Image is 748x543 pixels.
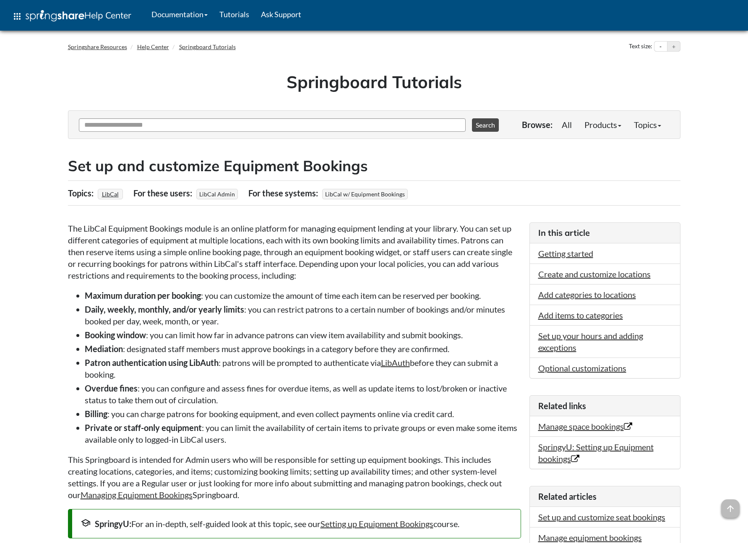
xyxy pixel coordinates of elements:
[26,10,84,21] img: Springshare
[85,383,138,393] strong: Overdue fines
[721,499,740,518] span: arrow_upward
[85,330,146,340] strong: Booking window
[101,188,120,200] a: LibCal
[628,116,667,133] a: Topics
[68,185,96,201] div: Topics:
[85,290,201,300] strong: Maximum duration per booking
[721,500,740,510] a: arrow_upward
[322,189,408,199] span: LibCal w/ Equipment Bookings
[538,421,632,431] a: Manage space bookings
[381,358,410,368] a: LibAuth
[538,401,586,411] span: Related links
[85,303,521,327] li: : you can restrict patrons to a certain number of bookings and/or minutes booked per day, week, m...
[81,518,512,530] div: For an in-depth, self-guided look at this topic, see our course.
[133,185,194,201] div: For these users:
[12,11,22,21] span: apps
[538,363,626,373] a: Optional customizations
[472,118,499,132] button: Search
[555,116,578,133] a: All
[74,70,674,94] h1: Springboard Tutorials
[538,331,643,352] a: Set up your hours and adding exceptions
[6,4,137,29] a: apps Help Center
[85,329,521,341] li: : you can limit how far in advance patrons can view item availability and submit bookings.
[85,290,521,301] li: : you can customize the amount of time each item can be reserved per booking.
[68,156,680,176] h2: Set up and customize Equipment Bookings
[85,382,521,406] li: : you can configure and assess fines for overdue items, as well as update items to lost/broken or...
[196,189,238,199] span: LibCal Admin
[85,343,521,355] li: : designated staff members must approve bookings in a category before they are confirmed.
[85,422,521,445] li: : you can limit the availability of certain items to private groups or even make some items avail...
[538,442,654,464] a: SpringyU: Setting up Equipment bookings
[68,222,521,281] p: The LibCal Equipment Bookings module is an online platform for managing equipment lending at your...
[81,490,193,500] a: Managing Equipment Bookings
[578,116,628,133] a: Products
[538,310,623,320] a: Add items to categories
[137,43,169,50] a: Help Center
[538,269,651,279] a: Create and customize locations
[146,4,214,25] a: Documentation
[654,42,667,52] button: Decrease text size
[522,119,553,131] p: Browse:
[85,358,219,368] strong: Patron authentication using LibAuth
[538,248,593,258] a: Getting started
[214,4,255,25] a: Tutorials
[85,344,123,354] strong: Mediation
[627,41,654,52] div: Text size:
[538,512,665,522] a: Set up and customize seat bookings
[68,43,127,50] a: Springshare Resources
[321,519,433,529] a: Setting up Equipment Bookings
[255,4,307,25] a: Ask Support
[538,533,642,543] a: Manage equipment bookings
[538,290,636,300] a: Add categories to locations
[68,454,521,501] p: This Springboard is intended for Admin users who will be responsible for setting up equipment boo...
[95,519,131,529] strong: SpringyU:
[179,43,236,50] a: Springboard Tutorials
[85,423,202,433] strong: Private or staff-only equipment
[81,518,91,528] span: school
[248,185,320,201] div: For these systems:
[85,357,521,380] li: : patrons will be prompted to authenticate via before they can submit a booking.
[538,227,672,239] h3: In this article
[667,42,680,52] button: Increase text size
[84,10,131,21] span: Help Center
[85,304,244,314] strong: Daily, weekly, monthly, and/or yearly limits
[538,491,597,501] span: Related articles
[85,409,107,419] strong: Billing
[85,408,521,420] li: : you can charge patrons for booking equipment, and even collect payments online via credit card.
